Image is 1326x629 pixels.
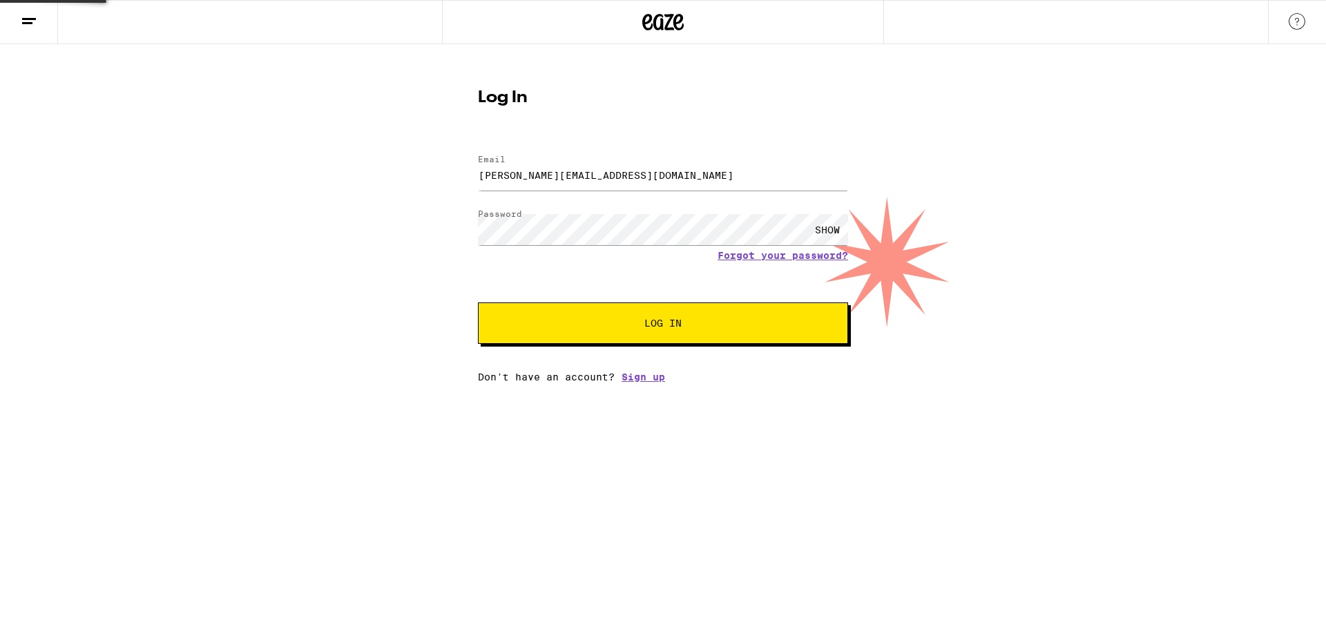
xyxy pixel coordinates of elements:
[807,214,848,245] div: SHOW
[478,209,522,218] label: Password
[622,371,665,383] a: Sign up
[8,10,99,21] span: Hi. Need any help?
[718,250,848,261] a: Forgot your password?
[478,155,506,164] label: Email
[478,371,848,383] div: Don't have an account?
[478,159,848,191] input: Email
[478,302,848,344] button: Log In
[644,318,682,328] span: Log In
[478,90,848,106] h1: Log In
